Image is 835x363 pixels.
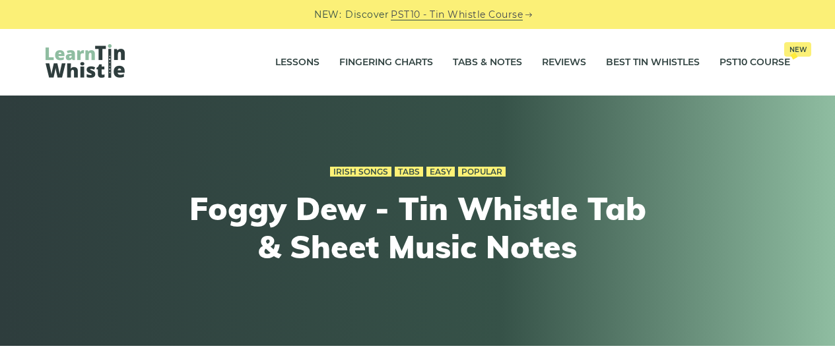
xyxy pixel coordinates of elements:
[339,46,433,79] a: Fingering Charts
[458,167,506,177] a: Popular
[784,42,811,57] span: New
[330,167,391,177] a: Irish Songs
[426,167,455,177] a: Easy
[453,46,522,79] a: Tabs & Notes
[395,167,423,177] a: Tabs
[542,46,586,79] a: Reviews
[46,44,125,78] img: LearnTinWhistle.com
[275,46,319,79] a: Lessons
[719,46,790,79] a: PST10 CourseNew
[606,46,700,79] a: Best Tin Whistles
[175,190,661,265] h1: Foggy Dew - Tin Whistle Tab & Sheet Music Notes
